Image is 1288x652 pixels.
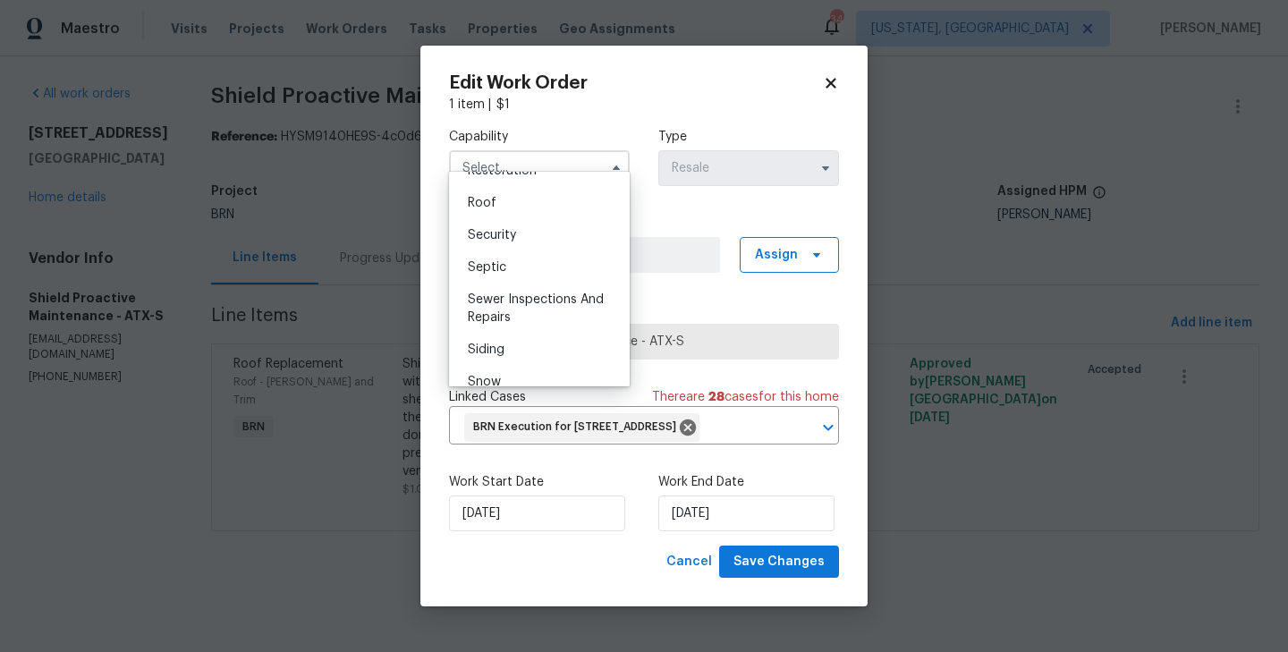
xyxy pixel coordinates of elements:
span: Roof [468,197,496,209]
span: Assign [755,246,798,264]
span: Shield Proactive Maintenance - ATX-S [464,333,824,351]
label: Work Start Date [449,473,630,491]
div: BRN Execution for [STREET_ADDRESS] [464,413,699,442]
label: Work End Date [658,473,839,491]
span: Security [468,229,516,241]
span: Septic [468,261,506,274]
button: Open [816,415,841,440]
label: Work Order Manager [449,215,839,233]
span: Cancel [666,551,712,573]
span: Sewer Inspections And Repairs [468,293,604,324]
h2: Edit Work Order [449,74,823,92]
div: 1 item | [449,96,839,114]
label: Trade Partner [449,301,839,319]
span: Snow [468,376,501,388]
input: Select... [658,150,839,186]
span: $ 1 [496,98,510,111]
span: BRN Execution for [STREET_ADDRESS] [473,419,683,435]
button: Show options [815,157,836,179]
button: Cancel [659,546,719,579]
span: 28 [708,391,724,403]
input: M/D/YYYY [449,495,625,531]
input: Select... [449,150,630,186]
button: Save Changes [719,546,839,579]
label: Type [658,128,839,146]
input: M/D/YYYY [658,495,835,531]
span: Save Changes [733,551,825,573]
button: Hide options [606,157,627,179]
span: Linked Cases [449,388,526,406]
span: Siding [468,343,504,356]
label: Capability [449,128,630,146]
span: There are case s for this home [652,388,839,406]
